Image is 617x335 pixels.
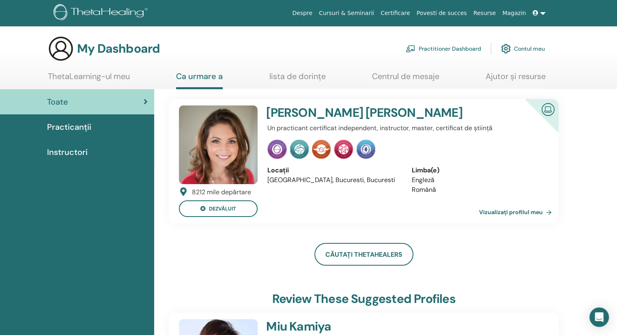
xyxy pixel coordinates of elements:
div: Instructor online certificat [512,99,559,146]
li: Română [412,185,544,195]
a: Despre [289,6,316,21]
span: Instructori [47,146,88,158]
img: generic-user-icon.jpg [48,36,74,62]
img: logo.png [54,4,150,22]
a: Vizualizați profilul meu [479,204,555,220]
span: Toate [47,96,68,108]
h3: My Dashboard [77,41,160,56]
img: Instructor online certificat [538,100,558,118]
h4: Miu Kamiya [266,319,497,334]
span: Practicanții [47,121,91,133]
a: Povesti de succes [413,6,470,21]
a: Ca urmare a [176,71,223,89]
div: Locații [267,165,399,175]
div: Limba(e) [412,165,544,175]
a: Ajutor și resurse [486,71,546,87]
a: Cursuri & Seminarii [316,6,377,21]
a: Centrul de mesaje [372,71,439,87]
img: chalkboard-teacher.svg [406,45,415,52]
div: Open Intercom Messenger [589,307,609,327]
img: cog.svg [501,42,511,56]
a: Certificare [377,6,413,21]
h3: Review these suggested profiles [272,292,456,306]
p: Un practicant certificat independent, instructor, master, certificat de știință [267,123,544,133]
h4: [PERSON_NAME] [PERSON_NAME] [266,105,497,120]
a: Practitioner Dashboard [406,40,481,58]
a: Contul meu [501,40,545,58]
a: Resurse [470,6,499,21]
div: 8212 mile depărtare [192,187,251,197]
li: [GEOGRAPHIC_DATA], Bucuresti, Bucuresti [267,175,399,185]
a: Căutați ThetaHealers [314,243,413,266]
button: dezvăluit [179,200,258,217]
a: ThetaLearning-ul meu [48,71,130,87]
li: Engleză [412,175,544,185]
a: Magazin [499,6,529,21]
a: lista de dorințe [269,71,326,87]
img: default.jpg [179,105,258,184]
